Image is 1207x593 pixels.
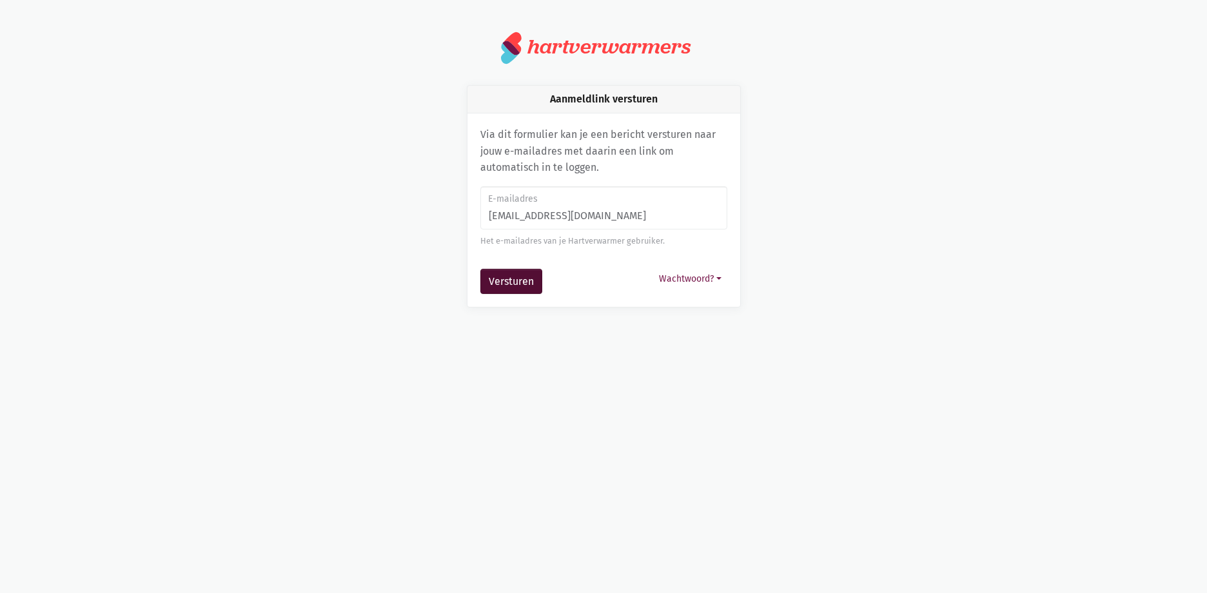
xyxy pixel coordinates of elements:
label: E-mailadres [488,192,718,206]
p: Via dit formulier kan je een bericht versturen naar jouw e-mailadres met daarin een link om autom... [480,126,727,176]
button: Versturen [480,269,542,295]
div: Het e-mailadres van je Hartverwarmer gebruiker. [480,235,727,248]
div: hartverwarmers [527,35,691,59]
img: logo.svg [501,31,522,64]
div: Aanmeldlink versturen [467,86,740,113]
button: Wachtwoord? [653,269,727,289]
form: Aanmeldlink versturen [480,186,727,295]
a: hartverwarmers [501,31,706,64]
